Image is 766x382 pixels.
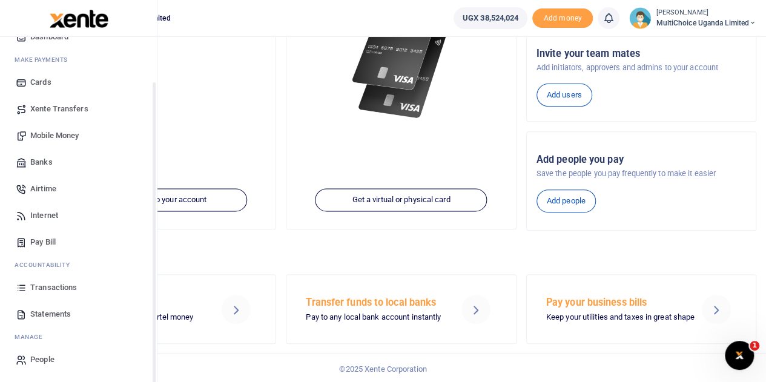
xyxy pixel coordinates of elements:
a: Add money [532,13,593,22]
img: profile-user [629,7,651,29]
a: logo-small logo-large logo-large [48,13,108,22]
span: Cards [30,76,51,88]
a: UGX 38,524,024 [454,7,527,29]
span: Airtime [30,183,56,195]
p: Pay to any local bank account instantly [306,311,446,324]
span: Transactions [30,282,77,294]
a: Send Mobile Money MTN mobile money and Airtel money [46,274,276,343]
span: Xente Transfers [30,103,88,115]
a: Cards [10,69,147,96]
span: UGX 38,524,024 [463,12,518,24]
a: profile-user [PERSON_NAME] MultiChoice Uganda Limited [629,7,756,29]
a: Pay Bill [10,229,147,255]
small: [PERSON_NAME] [656,8,756,18]
a: Dashboard [10,24,147,50]
a: Statements [10,301,147,328]
span: 1 [750,341,759,351]
a: Transfer funds to local banks Pay to any local bank account instantly [286,274,516,343]
h5: UGX 38,524,024 [56,39,266,51]
img: logo-large [50,10,108,28]
span: Internet [30,209,58,222]
span: Add money [532,8,593,28]
a: Internet [10,202,147,229]
h4: Make a transaction [46,245,756,259]
p: Save the people you pay frequently to make it easier [537,168,746,180]
h5: Add people you pay [537,154,746,166]
span: Statements [30,308,71,320]
a: Add users [537,84,592,107]
span: ake Payments [21,55,68,64]
li: M [10,50,147,69]
span: People [30,354,54,366]
a: Get a virtual or physical card [315,189,487,212]
a: Banks [10,149,147,176]
span: Banks [30,156,53,168]
p: Keep your utilities and taxes in great shape [546,311,687,324]
a: Xente Transfers [10,96,147,122]
span: anage [21,332,43,341]
p: Add initiators, approvers and admins to your account [537,62,746,74]
a: Pay your business bills Keep your utilities and taxes in great shape [526,274,756,343]
span: countability [24,260,70,269]
a: Transactions [10,274,147,301]
h5: Invite your team mates [537,48,746,60]
li: Ac [10,255,147,274]
a: Add people [537,189,596,212]
span: Dashboard [30,31,68,43]
li: M [10,328,147,346]
a: People [10,346,147,373]
li: Wallet ballance [449,7,532,29]
a: Mobile Money [10,122,147,149]
h5: Transfer funds to local banks [306,297,446,309]
h5: Pay your business bills [546,297,687,309]
a: Airtime [10,176,147,202]
span: Mobile Money [30,130,79,142]
span: Pay Bill [30,236,56,248]
iframe: Intercom live chat [725,341,754,370]
li: Toup your wallet [532,8,593,28]
span: MultiChoice Uganda Limited [656,18,756,28]
a: Add funds to your account [75,189,247,212]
